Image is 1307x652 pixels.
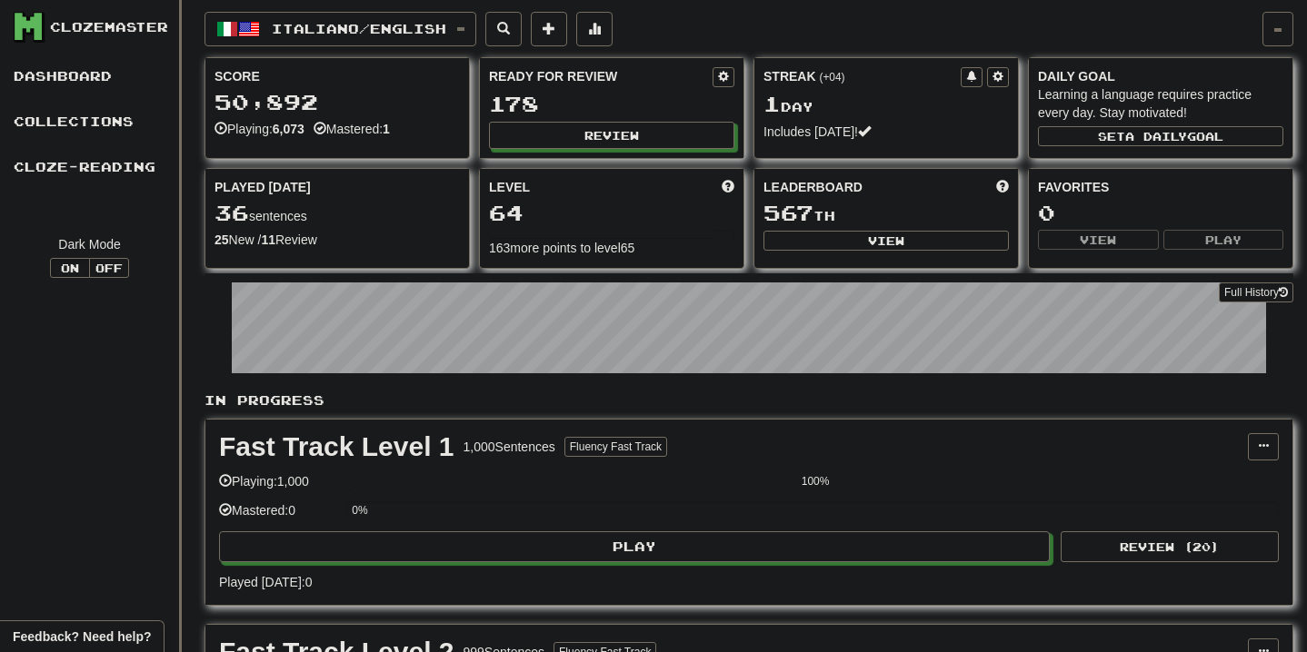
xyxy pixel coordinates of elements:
div: Day [763,93,1009,116]
span: 567 [763,200,813,225]
div: Score [215,67,460,85]
div: Playing: 1,000 [219,472,337,502]
button: Review [489,122,734,149]
button: View [763,231,1009,251]
div: Mastered: [314,120,390,138]
button: More stats [576,12,613,46]
div: Playing: [215,120,304,138]
button: On [50,258,90,278]
strong: 6,073 [273,122,304,136]
span: Open feedback widget [13,627,151,646]
button: Search sentences [485,12,522,46]
div: New / Review [215,231,460,249]
span: Score more points to level up [722,178,734,196]
div: Streak [763,67,961,85]
div: 0 [1038,202,1283,224]
div: th [763,202,1009,225]
button: View [1038,230,1159,250]
div: 163 more points to level 65 [489,239,734,257]
span: a daily [1125,130,1187,143]
span: Leaderboard [763,178,863,196]
div: Mastered: 0 [219,501,337,531]
button: Italiano/English [205,12,476,46]
strong: 25 [215,232,229,247]
button: Add sentence to collection [531,12,567,46]
div: 50,892 [215,91,460,114]
span: 1 [763,91,781,116]
div: 1,000 Sentences [464,438,555,456]
span: Italiano / English [272,21,446,36]
div: Daily Goal [1038,67,1283,85]
div: Clozemaster [50,18,168,36]
strong: 11 [261,232,275,247]
span: Played [DATE]: 0 [219,575,312,589]
button: Play [1163,230,1284,250]
div: Includes [DATE]! [763,123,1009,141]
a: Full History [1219,282,1293,302]
p: In Progress [205,391,1293,410]
button: Seta dailygoal [1038,126,1283,146]
div: Fast Track Level 1 [219,433,454,460]
div: 178 [489,93,734,115]
span: Played [DATE] [215,178,311,196]
div: 64 [489,202,734,224]
span: Level [489,178,530,196]
button: Off [89,258,129,278]
div: sentences [215,202,460,225]
div: Favorites [1038,178,1283,196]
button: Review (20) [1061,531,1279,562]
button: Fluency Fast Track [564,437,667,457]
div: Learning a language requires practice every day. Stay motivated! [1038,85,1283,122]
button: Play [219,531,1050,562]
a: (+04) [819,71,844,84]
div: 100% [352,472,1279,490]
span: This week in points, UTC [996,178,1009,196]
span: 36 [215,200,249,225]
div: Dark Mode [14,235,165,253]
div: Ready for Review [489,67,713,85]
strong: 1 [383,122,390,136]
